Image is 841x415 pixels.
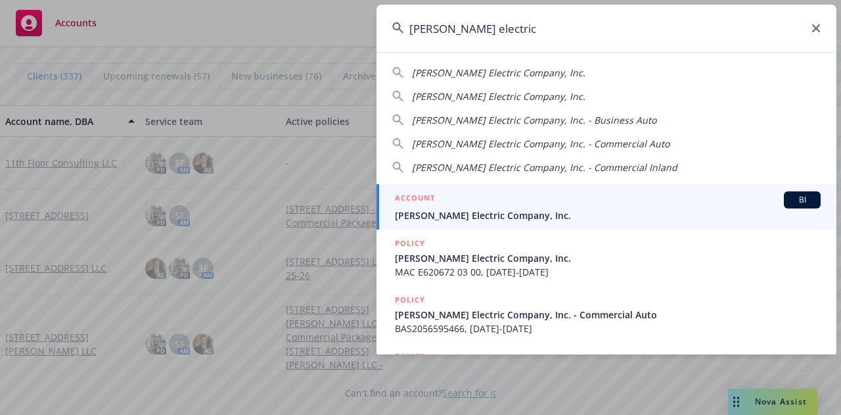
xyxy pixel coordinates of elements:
span: [PERSON_NAME] Electric Company, Inc. [395,208,821,222]
span: BAS2056595466, [DATE]-[DATE] [395,322,821,335]
a: POLICY [376,343,836,399]
a: POLICY[PERSON_NAME] Electric Company, Inc.MAC E620672 03 00, [DATE]-[DATE] [376,230,836,286]
span: [PERSON_NAME] Electric Company, Inc. [412,90,585,103]
h5: POLICY [395,293,425,306]
a: POLICY[PERSON_NAME] Electric Company, Inc. - Commercial AutoBAS2056595466, [DATE]-[DATE] [376,286,836,343]
span: [PERSON_NAME] Electric Company, Inc. - Business Auto [412,114,656,126]
span: [PERSON_NAME] Electric Company, Inc. - Commercial Auto [412,137,670,150]
span: BI [789,194,815,206]
span: [PERSON_NAME] Electric Company, Inc. [412,66,585,79]
span: [PERSON_NAME] Electric Company, Inc. - Commercial Auto [395,308,821,322]
h5: ACCOUNT [395,191,435,207]
span: [PERSON_NAME] Electric Company, Inc. [395,251,821,265]
h5: POLICY [395,237,425,250]
input: Search... [376,5,836,52]
a: ACCOUNTBI[PERSON_NAME] Electric Company, Inc. [376,184,836,230]
span: MAC E620672 03 00, [DATE]-[DATE] [395,265,821,279]
h5: POLICY [395,350,425,363]
span: [PERSON_NAME] Electric Company, Inc. - Commercial Inland [412,161,677,174]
